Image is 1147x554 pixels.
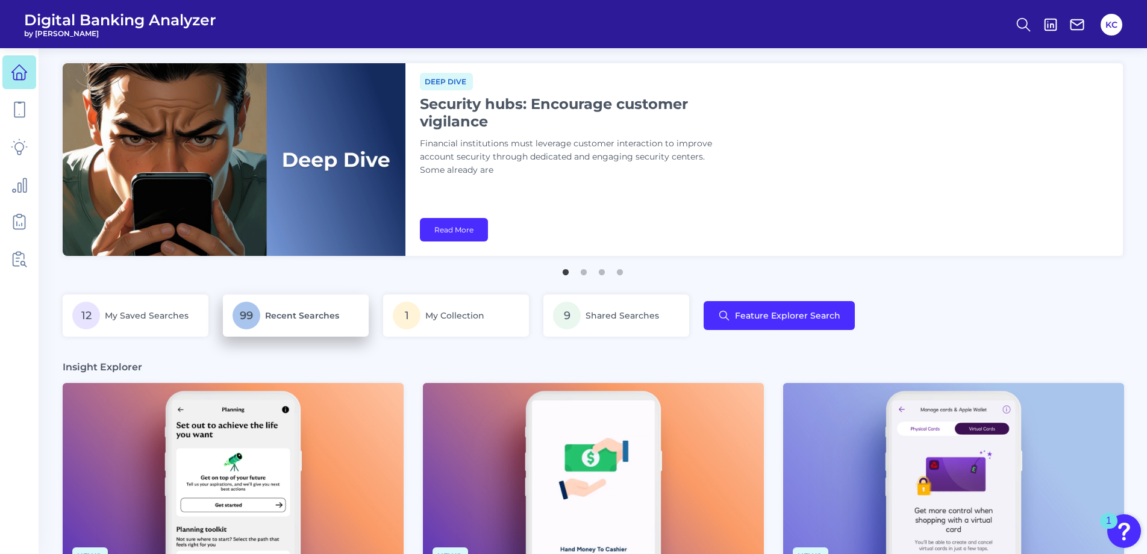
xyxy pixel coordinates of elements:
span: Shared Searches [586,310,659,321]
span: Digital Banking Analyzer [24,11,216,29]
h1: Security hubs: Encourage customer vigilance [420,95,721,130]
span: Recent Searches [265,310,339,321]
button: 3 [596,263,608,275]
h3: Insight Explorer [63,361,142,373]
button: Feature Explorer Search [704,301,855,330]
a: 99Recent Searches [223,294,369,337]
span: Deep dive [420,73,473,90]
a: 12My Saved Searches [63,294,208,337]
button: 1 [560,263,572,275]
span: Feature Explorer Search [735,311,840,320]
button: KC [1101,14,1122,36]
span: 1 [393,302,420,329]
a: 1My Collection [383,294,529,337]
div: 1 [1106,521,1111,537]
span: 9 [553,302,581,329]
span: by [PERSON_NAME] [24,29,216,38]
span: My Collection [425,310,484,321]
a: 9Shared Searches [543,294,689,337]
button: 4 [614,263,626,275]
span: My Saved Searches [105,310,189,321]
p: Financial institutions must leverage customer interaction to improve account security through ded... [420,137,721,177]
button: 2 [578,263,590,275]
span: 99 [233,302,260,329]
a: Read More [420,218,488,241]
a: Deep dive [420,75,473,87]
button: Open Resource Center, 1 new notification [1107,514,1141,548]
img: bannerImg [63,63,405,256]
span: 12 [72,302,100,329]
